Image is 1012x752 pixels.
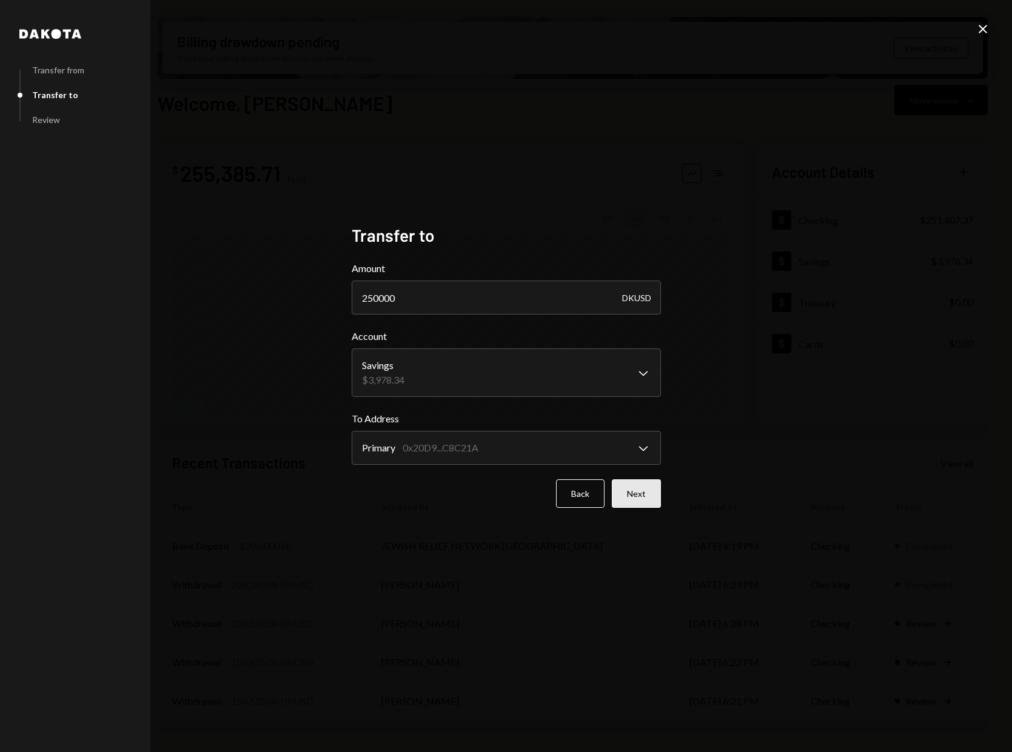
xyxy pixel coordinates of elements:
[556,479,605,508] button: Back
[352,224,661,247] h2: Transfer to
[622,281,651,314] div: DKUSD
[352,348,661,397] button: Account
[32,115,60,125] div: Review
[352,261,661,276] label: Amount
[352,431,661,465] button: To Address
[352,281,661,314] input: Enter amount
[403,441,478,455] div: 0x20D9...C8C21A
[32,65,84,75] div: Transfer from
[352,329,661,344] label: Account
[612,479,661,508] button: Next
[32,90,78,100] div: Transfer to
[352,411,661,426] label: To Address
